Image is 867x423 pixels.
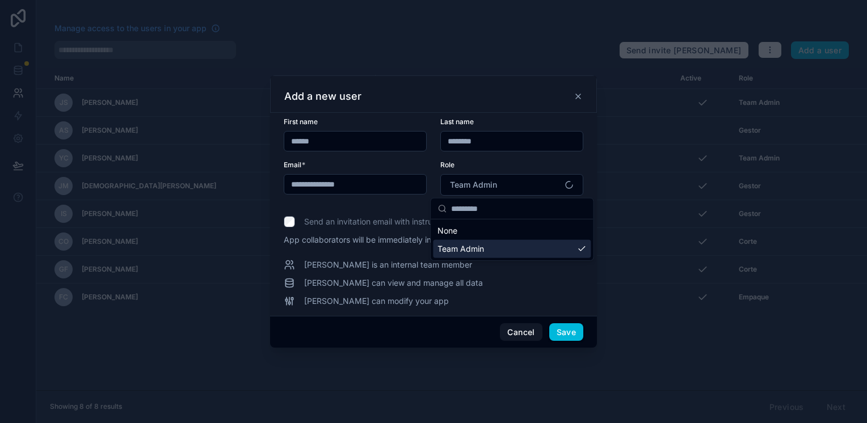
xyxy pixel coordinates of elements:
span: App collaborators will be immediately invited to collaborate on this app [284,234,583,246]
button: Cancel [500,323,542,341]
span: [PERSON_NAME] can modify your app [304,295,449,307]
span: First name [284,117,318,126]
span: Role [440,160,454,169]
input: Send an invitation email with instructions to log in [284,216,295,227]
div: Suggestions [431,219,593,260]
span: Send an invitation email with instructions to log in [304,216,486,227]
h3: Add a new user [284,90,361,103]
span: Team Admin [437,243,484,255]
span: Last name [440,117,474,126]
span: [PERSON_NAME] can view and manage all data [304,277,483,289]
span: [PERSON_NAME] is an internal team member [304,259,472,270]
button: Save [549,323,583,341]
span: Email [284,160,301,169]
span: Team Admin [450,179,497,191]
div: None [433,222,591,240]
button: Select Button [440,174,583,196]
